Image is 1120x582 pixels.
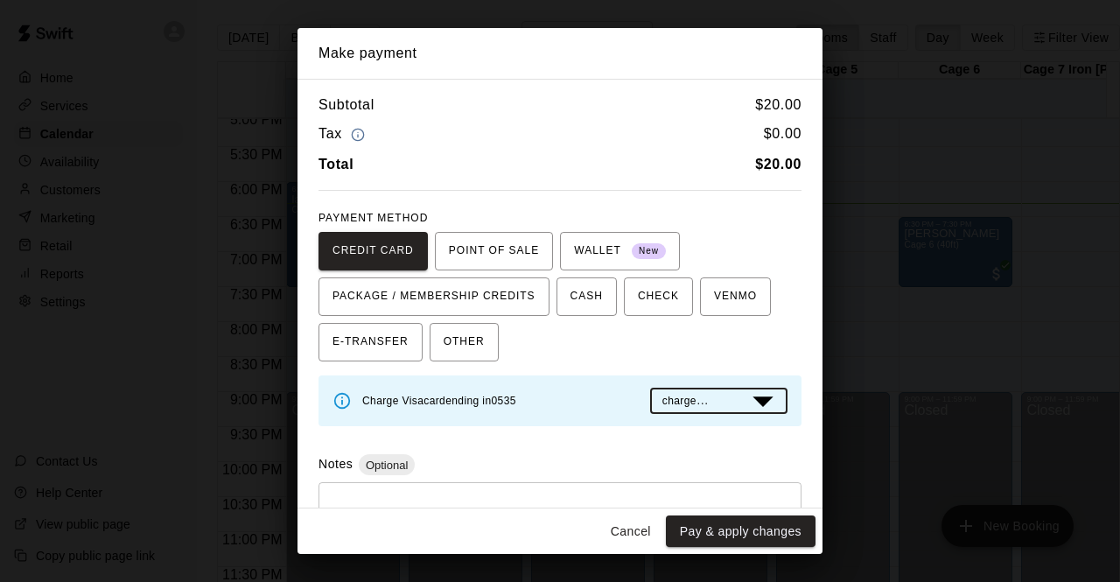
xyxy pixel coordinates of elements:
h6: Subtotal [318,94,374,116]
span: E-TRANSFER [332,328,409,356]
span: POINT OF SALE [449,237,539,265]
button: Pay & apply changes [666,515,815,548]
b: Total [318,157,353,172]
button: Cancel [603,515,659,548]
span: CREDIT CARD [332,237,414,265]
span: PAYMENT METHOD [318,212,428,224]
span: charge immediately [662,393,759,407]
h6: $ 20.00 [755,94,801,116]
span: Optional [359,459,415,472]
b: $ 20.00 [755,157,801,172]
h6: Tax [318,123,369,146]
h2: Make payment [297,28,822,79]
span: CASH [570,283,603,311]
span: CHECK [638,283,679,311]
h6: $ 0.00 [764,123,801,146]
span: Charge Visa card ending in 0535 [362,395,516,407]
label: Notes [318,457,353,471]
span: New [632,240,666,263]
span: VENMO [714,283,757,311]
span: WALLET [574,237,666,265]
span: OTHER [444,328,485,356]
span: PACKAGE / MEMBERSHIP CREDITS [332,283,535,311]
